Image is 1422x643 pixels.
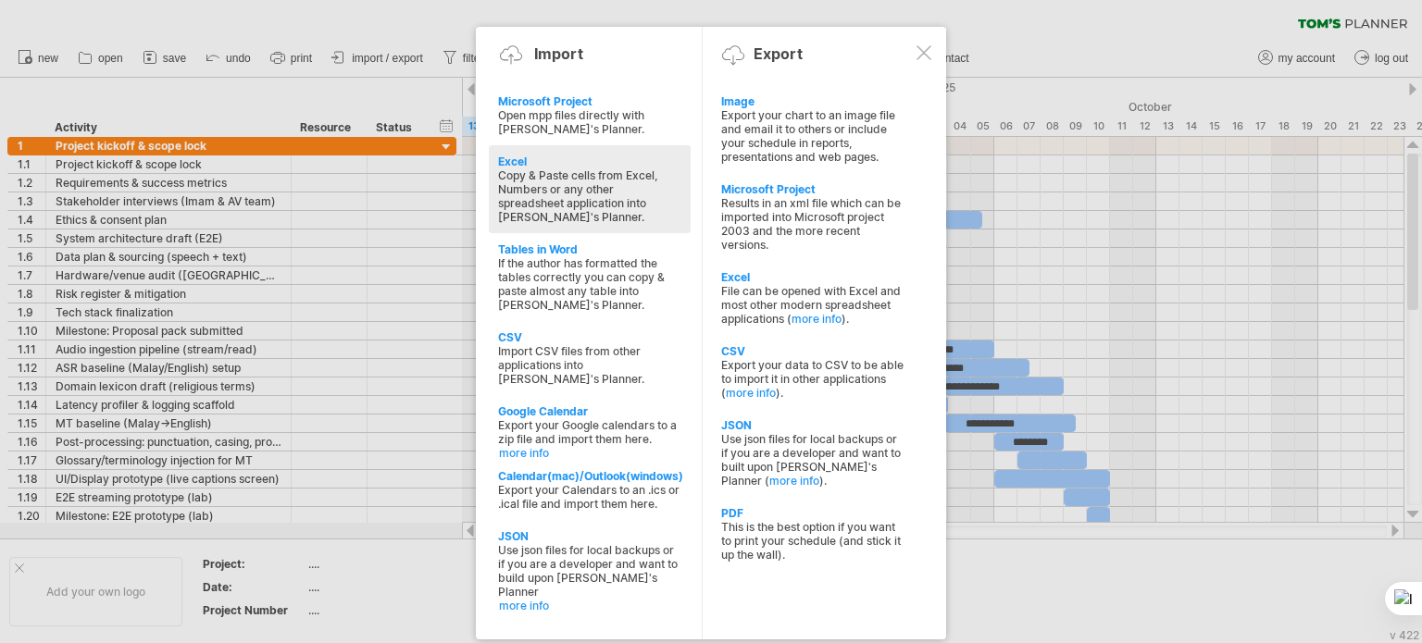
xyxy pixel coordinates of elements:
a: more info [769,474,819,488]
div: Image [721,94,904,108]
a: more info [726,386,776,400]
div: JSON [721,418,904,432]
div: Use json files for local backups or if you are a developer and want to built upon [PERSON_NAME]'s... [721,432,904,488]
div: Export your chart to an image file and email it to others or include your schedule in reports, pr... [721,108,904,164]
div: File can be opened with Excel and most other modern spreadsheet applications ( ). [721,284,904,326]
div: Tables in Word [498,242,681,256]
a: more info [499,446,682,460]
div: Excel [721,270,904,284]
div: Import [534,44,583,63]
div: PDF [721,506,904,520]
div: CSV [721,344,904,358]
div: If the author has formatted the tables correctly you can copy & paste almost any table into [PERS... [498,256,681,312]
div: Export your data to CSV to be able to import it in other applications ( ). [721,358,904,400]
div: Microsoft Project [721,182,904,196]
a: more info [499,599,682,612]
div: Excel [498,155,681,168]
div: Results in an xml file which can be imported into Microsoft project 2003 and the more recent vers... [721,196,904,252]
div: Copy & Paste cells from Excel, Numbers or any other spreadsheet application into [PERSON_NAME]'s ... [498,168,681,224]
div: Export [754,44,803,63]
div: This is the best option if you want to print your schedule (and stick it up the wall). [721,520,904,562]
a: more info [792,312,842,326]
